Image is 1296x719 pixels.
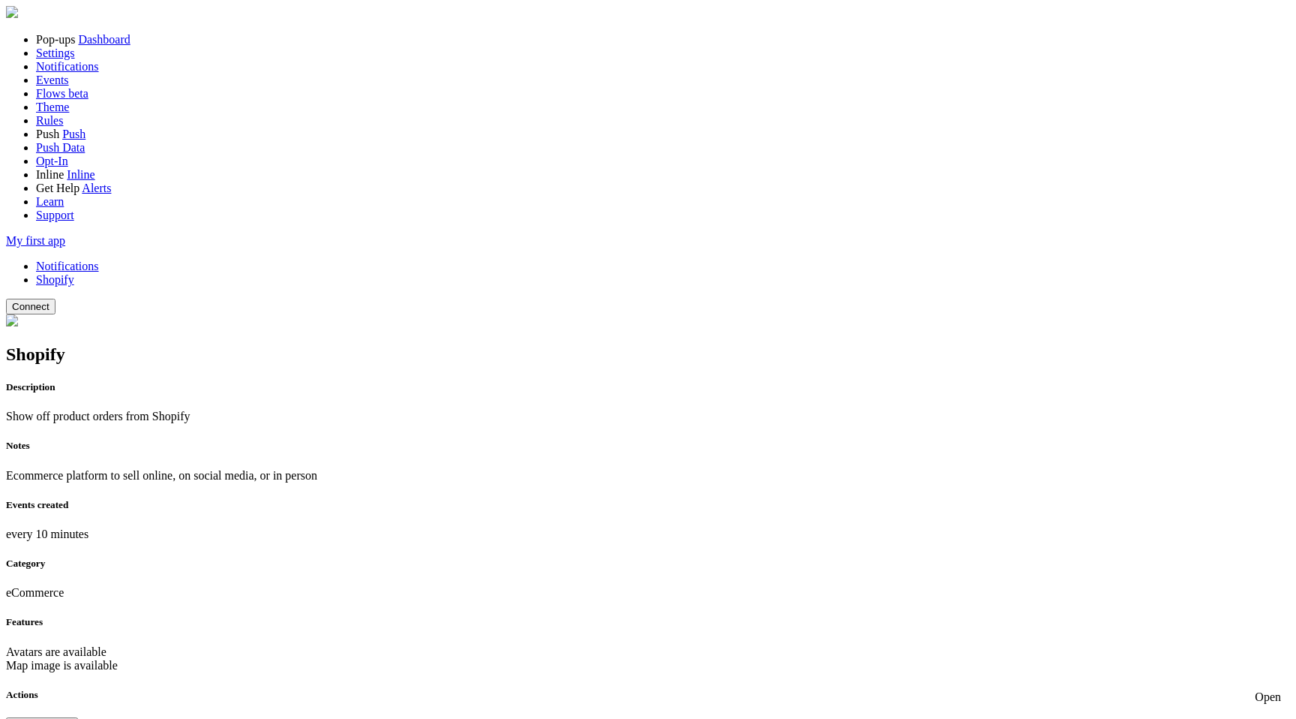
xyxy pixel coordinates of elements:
a: Push [62,128,85,140]
p: every 10 minutes [6,528,1290,541]
span: Inline [36,168,64,181]
a: Support [36,209,74,221]
h5: Actions [6,689,1290,701]
a: Learn [36,195,64,208]
a: Opt-In [36,155,68,167]
h5: Events created [6,499,1290,511]
a: Rules [36,114,63,127]
p: Show off product orders from Shopify [6,410,1290,423]
button: Connect [6,299,55,314]
h2: Shopify [6,344,1290,365]
span: Get Help [36,182,79,194]
span: Pop-ups [36,33,75,46]
a: Push Data [36,141,85,154]
h5: Description [6,381,1290,393]
a: Settings [36,47,75,59]
div: Avatars are available [6,645,1290,659]
a: Notifications [36,60,99,73]
a: Theme [36,101,69,113]
a: My first app [6,234,65,247]
img: fomo-relay-logo-orange.svg [6,6,18,18]
span: beta [68,87,88,100]
a: Inline [67,168,94,181]
a: Notifications [36,260,99,272]
a: Alerts [82,182,111,194]
a: Flows beta [36,87,88,100]
a: Shopify [36,273,74,286]
img: fomo_icons_shopify.svg [6,314,18,326]
a: Events [36,74,69,86]
h5: Notes [6,440,1290,452]
h5: Category [6,558,1290,570]
h5: Features [6,616,1290,628]
span: Push [36,128,59,140]
p: Ecommerce platform to sell online, on social media, or in person [6,469,1290,483]
div: eCommerce [6,586,1290,600]
span: Flows [36,87,65,100]
a: Dashboard [78,33,130,46]
div: Open [1255,690,1281,704]
div: Map image is available [6,659,1290,672]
